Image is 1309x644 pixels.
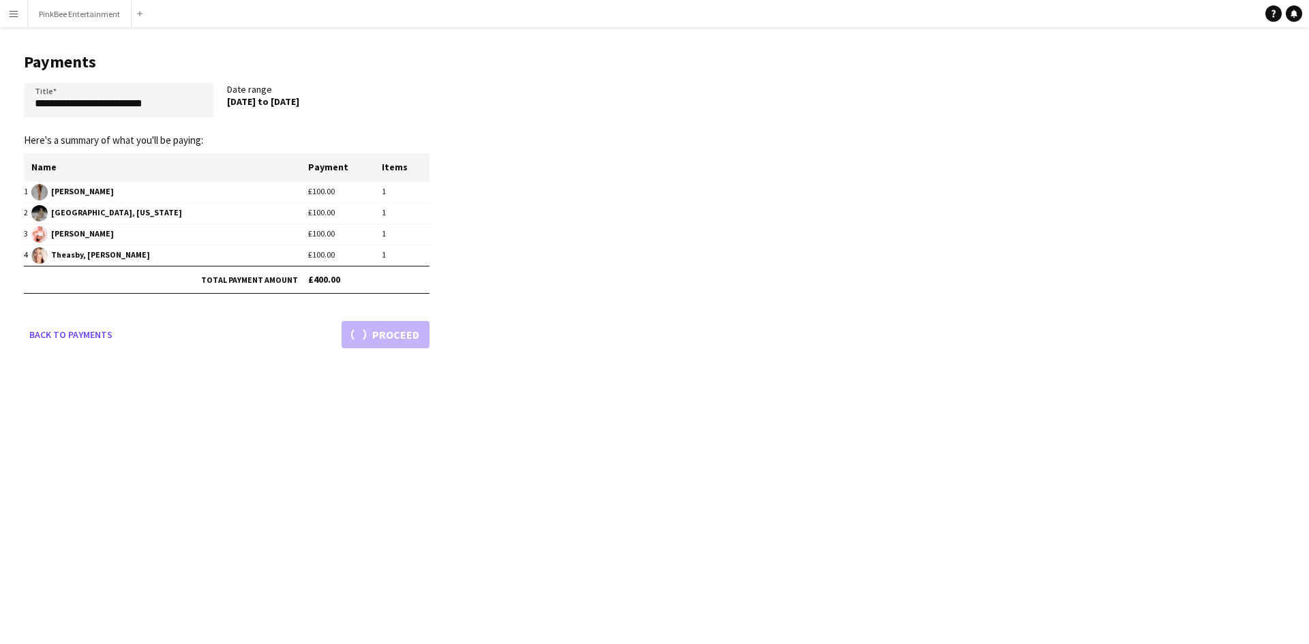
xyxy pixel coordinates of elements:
th: Name [31,153,308,181]
td: Total payment amount [24,266,308,293]
th: Payment [308,153,382,181]
td: £100.00 [308,202,382,224]
span: Theasby, [PERSON_NAME] [31,247,308,264]
span: [PERSON_NAME] [31,226,308,243]
th: Items [382,153,430,181]
button: PinkBee Entertainment [28,1,132,27]
td: 1 [24,181,31,202]
td: £100.00 [308,224,382,245]
td: 1 [382,245,430,266]
span: [GEOGRAPHIC_DATA], [US_STATE] [31,205,308,221]
span: [PERSON_NAME] [31,184,308,200]
td: £100.00 [308,181,382,202]
td: 1 [382,181,430,202]
h1: Payments [24,52,430,72]
a: Back to payments [24,321,118,348]
td: 1 [382,224,430,245]
td: 3 [24,224,31,245]
div: Date range [227,83,430,123]
td: 2 [24,202,31,224]
td: 1 [382,202,430,224]
td: £400.00 [308,266,430,293]
p: Here's a summary of what you'll be paying: [24,134,430,147]
td: £100.00 [308,245,382,266]
div: [DATE] to [DATE] [227,95,417,108]
td: 4 [24,245,31,266]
